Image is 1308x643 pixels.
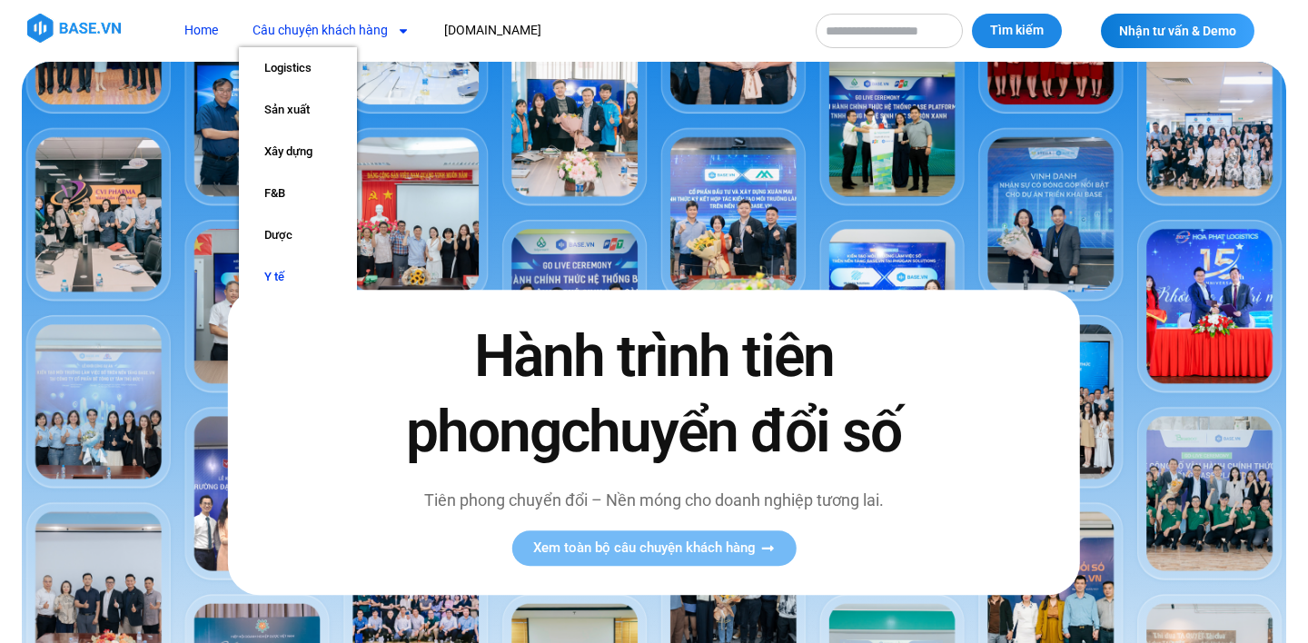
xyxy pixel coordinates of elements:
[239,47,357,340] ul: Câu chuyện khách hàng
[533,541,756,555] span: Xem toàn bộ câu chuyện khách hàng
[239,47,357,89] a: Logistics
[239,256,357,298] a: Y tế
[368,488,940,512] p: Tiên phong chuyển đổi – Nền móng cho doanh nghiệp tương lai.
[239,214,357,256] a: Dược
[1119,25,1236,37] span: Nhận tư vấn & Demo
[239,173,357,214] a: F&B
[972,14,1062,48] button: Tìm kiếm
[171,14,232,47] a: Home
[1101,14,1254,48] a: Nhận tư vấn & Demo
[990,22,1044,40] span: Tìm kiếm
[239,14,423,47] a: Câu chuyện khách hàng
[511,530,796,566] a: Xem toàn bộ câu chuyện khách hàng
[239,89,357,131] a: Sản xuất
[560,398,901,466] span: chuyển đổi số
[239,131,357,173] a: Xây dựng
[431,14,555,47] a: [DOMAIN_NAME]
[171,14,798,47] nav: Menu
[368,319,940,470] h2: Hành trình tiên phong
